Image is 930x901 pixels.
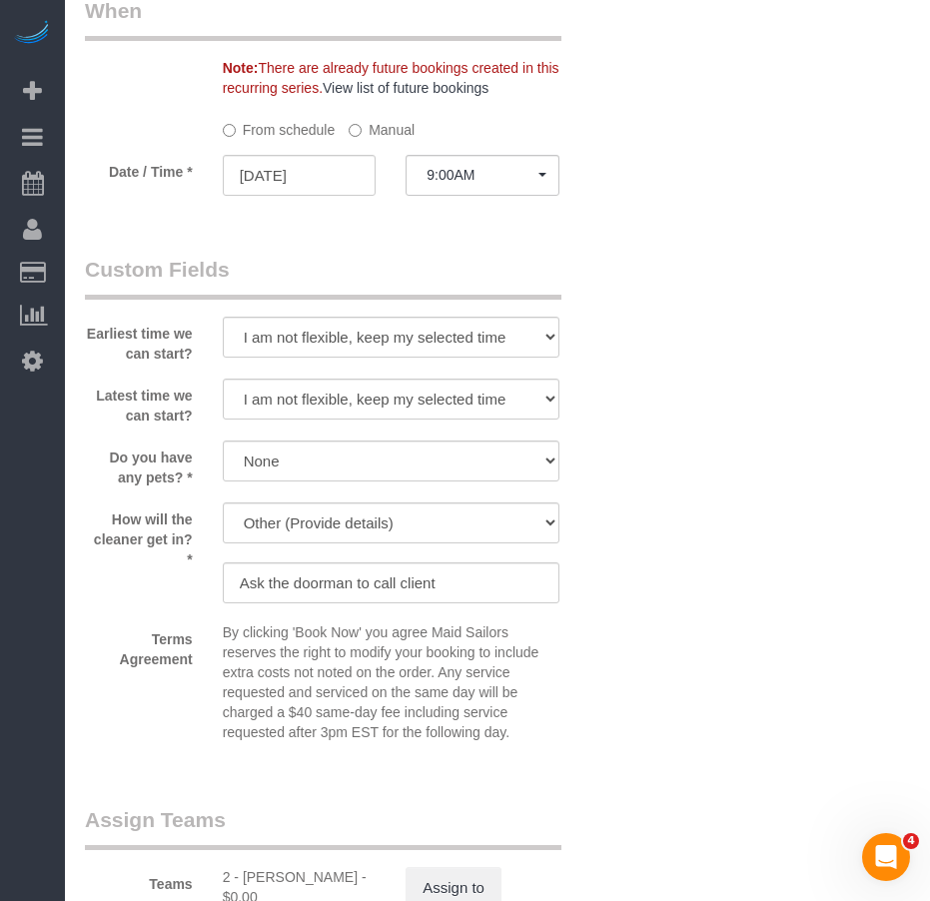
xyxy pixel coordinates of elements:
label: Latest time we can start? [70,379,208,426]
button: 9:00AM [406,155,559,196]
label: Terms Agreement [70,622,208,669]
span: 4 [903,833,919,849]
label: Teams [70,867,208,894]
label: Do you have any pets? * [70,441,208,487]
input: MM/DD/YYYY [223,155,377,196]
input: Manual [349,124,362,137]
div: There are already future bookings created in this recurring series. [208,58,620,98]
iframe: Intercom live chat [862,833,910,881]
legend: Custom Fields [85,255,561,300]
input: From schedule [223,124,236,137]
p: By clicking 'Book Now' you agree Maid Sailors reserves the right to modify your booking to includ... [223,622,559,742]
strong: Note: [223,60,259,76]
label: From schedule [223,113,336,140]
img: Automaid Logo [12,20,52,48]
label: Date / Time * [70,155,208,182]
a: View list of future bookings [323,80,488,96]
label: Manual [349,113,415,140]
span: 9:00AM [427,167,538,183]
label: How will the cleaner get in? * [70,502,208,569]
label: Earliest time we can start? [70,317,208,364]
legend: Assign Teams [85,805,561,850]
